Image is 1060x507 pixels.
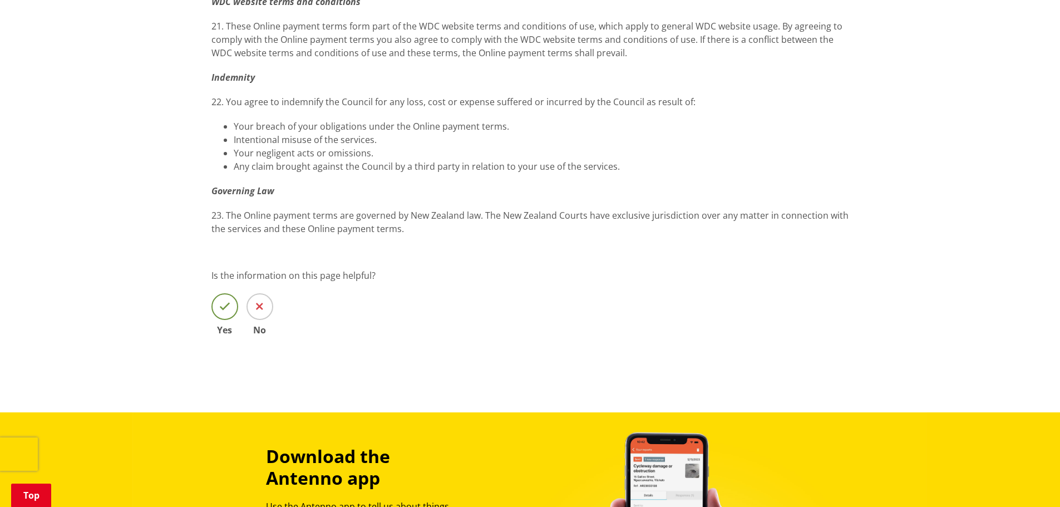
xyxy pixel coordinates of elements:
strong: Governing Law [211,185,274,197]
span: No [246,326,273,334]
p: 22. You agree to indemnify the Council for any loss, cost or expense suffered or incurred by the ... [211,95,849,109]
span: Yes [211,326,238,334]
a: Top [11,484,51,507]
li: Your negligent acts or omissions. [234,146,849,160]
h3: Download the Antenno app [266,446,467,489]
iframe: Messenger Launcher [1009,460,1049,500]
p: 23. The Online payment terms are governed by New Zealand law. The New Zealand Courts have exclusi... [211,209,849,235]
li: Any claim brought against the Council by a third party in relation to your use of the services. [234,160,849,173]
li: Intentional misuse of the services. [234,133,849,146]
p: 21. These Online payment terms form part of the WDC website terms and conditions of use, which ap... [211,19,849,60]
p: Is the information on this page helpful? [211,269,849,282]
strong: Indemnity [211,71,255,83]
li: Your breach of your obligations under the Online payment terms. [234,120,849,133]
